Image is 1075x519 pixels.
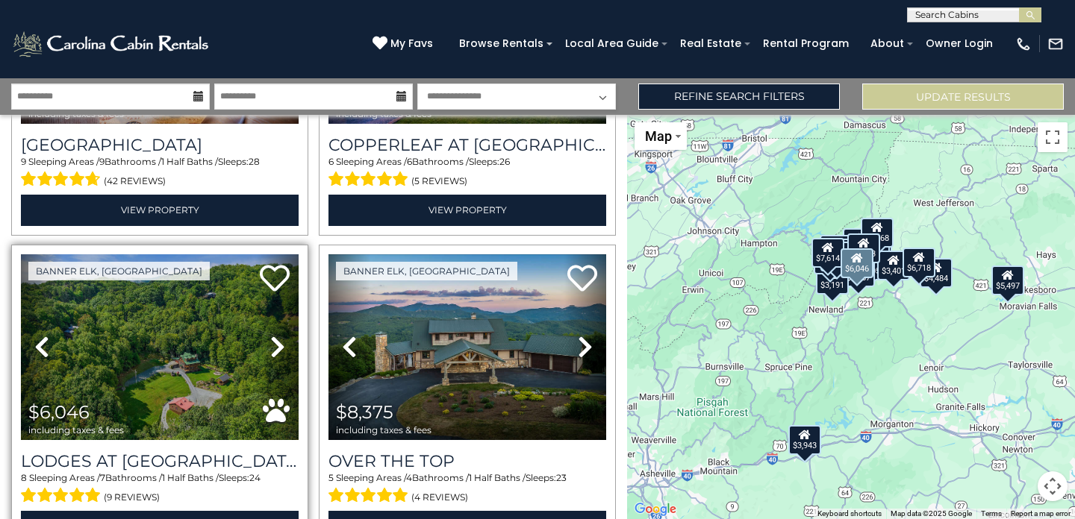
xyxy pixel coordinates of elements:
[817,509,882,519] button: Keyboard shortcuts
[328,135,606,155] a: Copperleaf at [GEOGRAPHIC_DATA]
[469,472,526,483] span: 1 Half Baths /
[877,251,910,280] div: $3,401
[100,472,105,483] span: 7
[21,254,299,440] img: thumbnail_164725439.jpeg
[28,425,124,435] span: including taxes & fees
[21,135,299,155] a: [GEOGRAPHIC_DATA]
[1015,36,1032,52] img: phone-regular-white.png
[499,156,510,167] span: 26
[631,500,680,519] a: Open this area in Google Maps (opens a new window)
[28,109,124,119] span: including taxes & fees
[631,500,680,519] img: Google
[411,172,467,191] span: (5 reviews)
[991,265,1024,295] div: $5,497
[863,32,912,55] a: About
[260,263,290,295] a: Add to favorites
[21,195,299,225] a: View Property
[452,32,551,55] a: Browse Rentals
[328,155,606,191] div: Sleeping Areas / Bathrooms / Sleeps:
[249,472,261,483] span: 24
[104,172,166,191] span: (42 reviews)
[1047,36,1064,52] img: mail-regular-white.png
[28,401,90,423] span: $6,046
[816,265,849,295] div: $3,191
[328,254,606,440] img: thumbnail_167153549.jpeg
[1038,122,1068,152] button: Toggle fullscreen view
[373,36,437,52] a: My Favs
[1038,471,1068,501] button: Map camera controls
[820,235,853,265] div: $3,644
[99,156,105,167] span: 9
[1011,509,1071,518] a: Report a map error
[336,425,431,435] span: including taxes & fees
[788,425,821,455] div: $3,943
[21,451,299,471] a: Lodges at [GEOGRAPHIC_DATA]
[390,36,433,51] span: My Favs
[843,228,876,258] div: $3,123
[981,509,1002,518] a: Terms (opens in new tab)
[673,32,749,55] a: Real Estate
[336,109,431,119] span: including taxes & fees
[328,135,606,155] h3: Copperleaf at Eagles Nest
[891,509,972,518] span: Map data ©2025 Google
[328,195,606,225] a: View Property
[635,122,687,150] button: Change map style
[328,451,606,471] a: Over The Top
[328,156,334,167] span: 6
[328,472,334,483] span: 5
[21,451,299,471] h3: Lodges at Eagle Ridge
[28,262,210,280] a: Banner Elk, [GEOGRAPHIC_DATA]
[21,156,26,167] span: 9
[336,401,393,423] span: $8,375
[104,488,160,507] span: (9 reviews)
[162,472,219,483] span: 1 Half Baths /
[11,29,213,59] img: White-1-2.png
[249,156,260,167] span: 28
[558,32,666,55] a: Local Area Guide
[847,233,880,263] div: $4,953
[567,263,597,295] a: Add to favorites
[21,472,27,483] span: 8
[411,488,468,507] span: (4 reviews)
[161,156,218,167] span: 1 Half Baths /
[21,135,299,155] h3: Appalachian Mountain Lodge
[861,218,894,248] div: $3,068
[811,238,844,268] div: $7,614
[918,32,1000,55] a: Owner Login
[407,156,412,167] span: 6
[903,248,935,277] div: $6,718
[862,84,1064,110] button: Update Results
[755,32,856,55] a: Rental Program
[21,471,299,507] div: Sleeping Areas / Bathrooms / Sleeps:
[638,84,840,110] a: Refine Search Filters
[328,471,606,507] div: Sleeping Areas / Bathrooms / Sleeps:
[336,262,517,280] a: Banner Elk, [GEOGRAPHIC_DATA]
[406,472,412,483] span: 4
[920,258,953,288] div: $4,484
[841,248,873,278] div: $6,046
[21,155,299,191] div: Sleeping Areas / Bathrooms / Sleeps:
[645,128,672,144] span: Map
[556,472,567,483] span: 23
